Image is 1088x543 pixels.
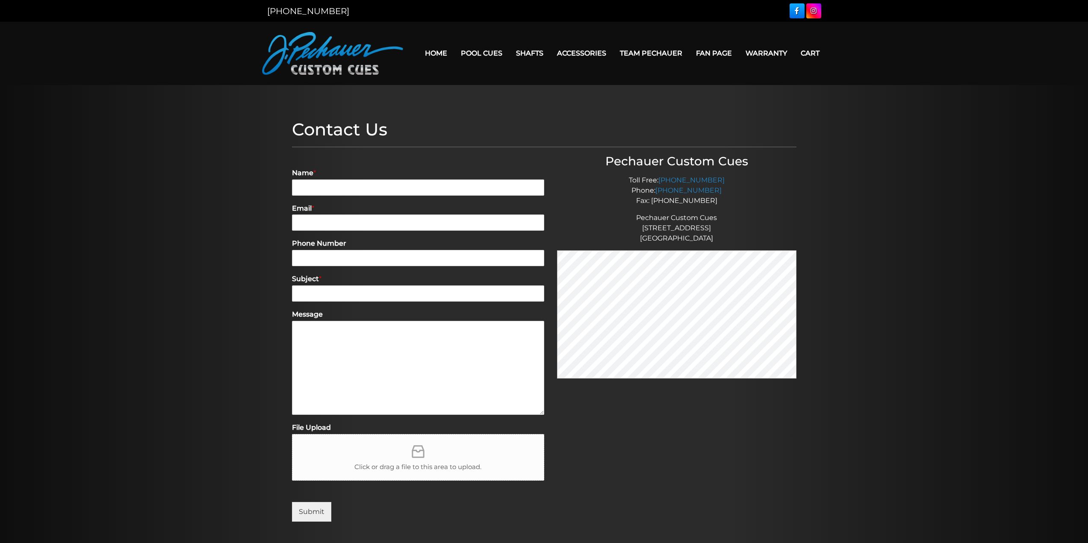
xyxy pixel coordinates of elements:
p: Toll Free: Phone: Fax: [PHONE_NUMBER] [557,175,796,206]
h3: Pechauer Custom Cues [557,154,796,169]
h1: Contact Us [292,119,796,140]
a: Home [418,42,454,64]
span: Click or drag a file to this area to upload. [354,462,481,472]
a: [PHONE_NUMBER] [658,176,725,184]
input: Phone Number [292,250,544,266]
label: Name [292,169,544,178]
a: Warranty [739,42,794,64]
a: Pool Cues [454,42,509,64]
a: Team Pechauer [613,42,689,64]
button: Submit [292,502,331,522]
a: Fan Page [689,42,739,64]
label: File Upload [292,423,544,432]
label: Subject [292,275,544,284]
img: Pechauer Custom Cues [262,32,403,75]
a: [PHONE_NUMBER] [655,186,722,194]
a: Shafts [509,42,550,64]
a: [PHONE_NUMBER] [267,6,349,16]
label: Email [292,204,544,213]
a: Accessories [550,42,613,64]
a: Cart [794,42,826,64]
p: Pechauer Custom Cues [STREET_ADDRESS] [GEOGRAPHIC_DATA] [557,213,796,244]
label: Phone Number [292,239,544,248]
label: Message [292,310,544,319]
